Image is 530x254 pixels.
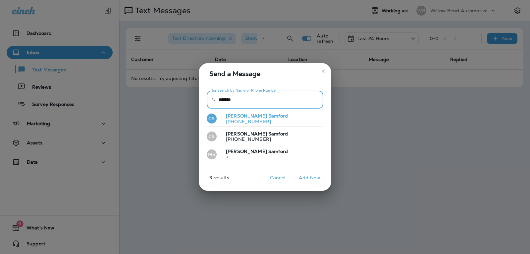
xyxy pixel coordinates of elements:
[211,88,277,93] label: To: Search by Name or Phone Number
[265,173,290,183] button: Cancel
[226,113,267,119] span: [PERSON_NAME]
[207,149,217,159] div: MS
[318,66,329,76] button: close
[268,131,288,137] span: Samford
[226,148,267,154] span: [PERSON_NAME]
[295,173,324,183] button: Add New
[207,129,323,144] button: CS[PERSON_NAME] Samford[PHONE_NUMBER]
[207,131,217,141] div: CS
[207,147,323,162] button: MS[PERSON_NAME] Samford+
[221,136,288,142] p: [PHONE_NUMBER]
[226,131,267,137] span: [PERSON_NAME]
[209,68,323,79] span: Send a Message
[268,113,288,119] span: Samford
[207,111,323,127] button: CS[PERSON_NAME] Samford[PHONE_NUMBER]
[221,154,288,160] p: +
[207,114,217,124] div: CS
[196,175,229,186] p: 3 results
[221,119,288,124] p: [PHONE_NUMBER]
[268,148,288,154] span: Samford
